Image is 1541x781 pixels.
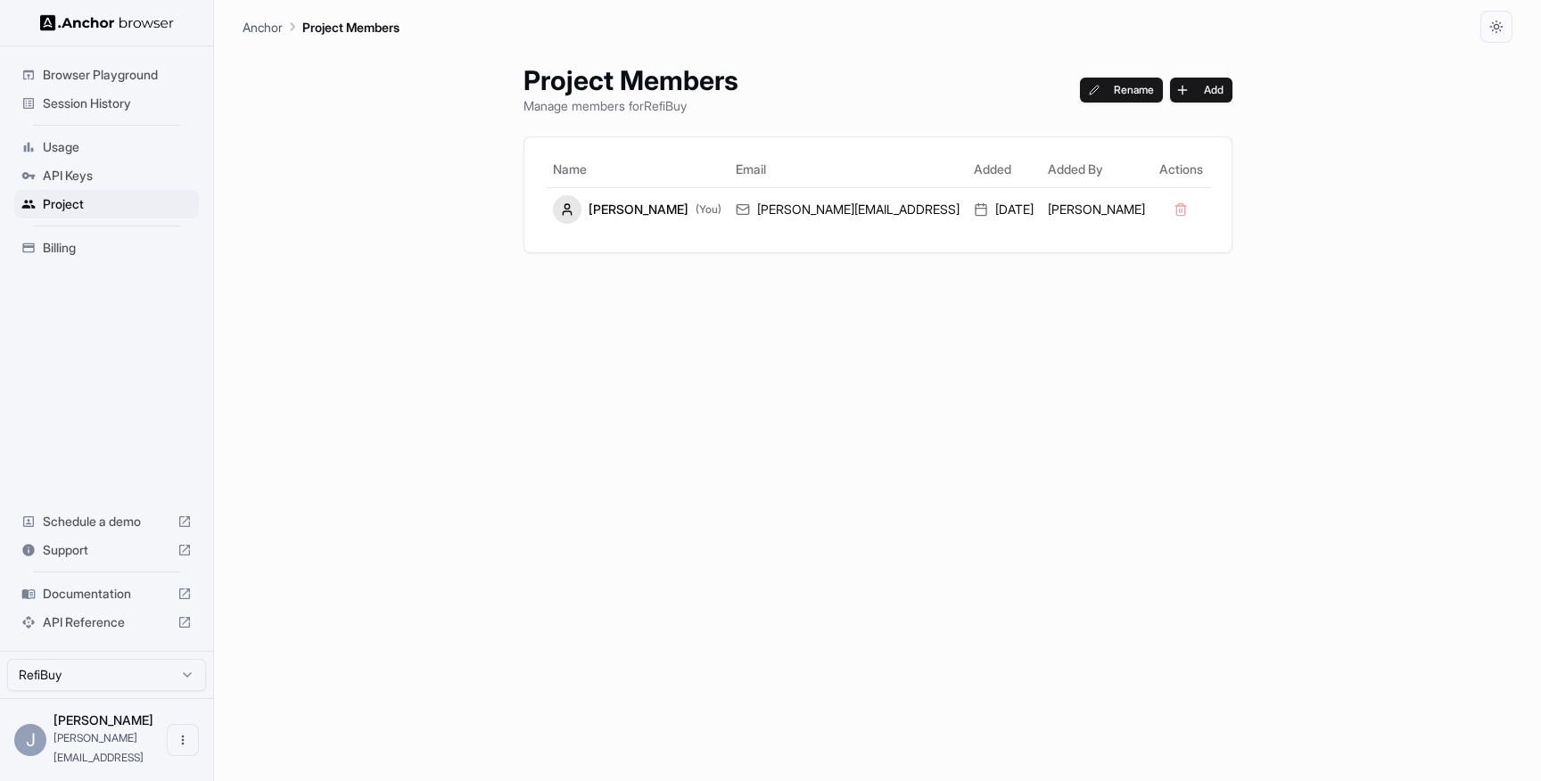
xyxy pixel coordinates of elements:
span: james@refibuy.ai [54,731,144,764]
p: Manage members for RefiBuy [523,96,738,115]
span: Usage [43,138,192,156]
div: Schedule a demo [14,507,199,536]
span: Session History [43,95,192,112]
span: API Keys [43,167,192,185]
th: Name [546,152,729,187]
p: Anchor [243,18,283,37]
div: [PERSON_NAME][EMAIL_ADDRESS] [736,201,960,218]
button: Open menu [167,724,199,756]
th: Actions [1152,152,1210,187]
th: Email [729,152,967,187]
th: Added [967,152,1041,187]
button: Rename [1080,78,1163,103]
span: (You) [696,202,721,217]
div: Billing [14,234,199,262]
p: Project Members [302,18,400,37]
div: J [14,724,46,756]
div: Usage [14,133,199,161]
span: Support [43,541,170,559]
span: Billing [43,239,192,257]
div: Browser Playground [14,61,199,89]
div: Session History [14,89,199,118]
span: API Reference [43,613,170,631]
span: Documentation [43,585,170,603]
div: [DATE] [974,201,1034,218]
th: Added By [1041,152,1152,187]
div: API Reference [14,608,199,637]
div: API Keys [14,161,199,190]
div: Support [14,536,199,564]
h1: Project Members [523,64,738,96]
div: Project [14,190,199,218]
button: Add [1170,78,1232,103]
nav: breadcrumb [243,17,400,37]
img: Anchor Logo [40,14,174,31]
td: [PERSON_NAME] [1041,187,1152,231]
span: Project [43,195,192,213]
div: [PERSON_NAME] [553,195,721,224]
span: Schedule a demo [43,513,170,530]
div: Documentation [14,580,199,608]
span: Browser Playground [43,66,192,84]
span: James Frawley [54,712,153,728]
